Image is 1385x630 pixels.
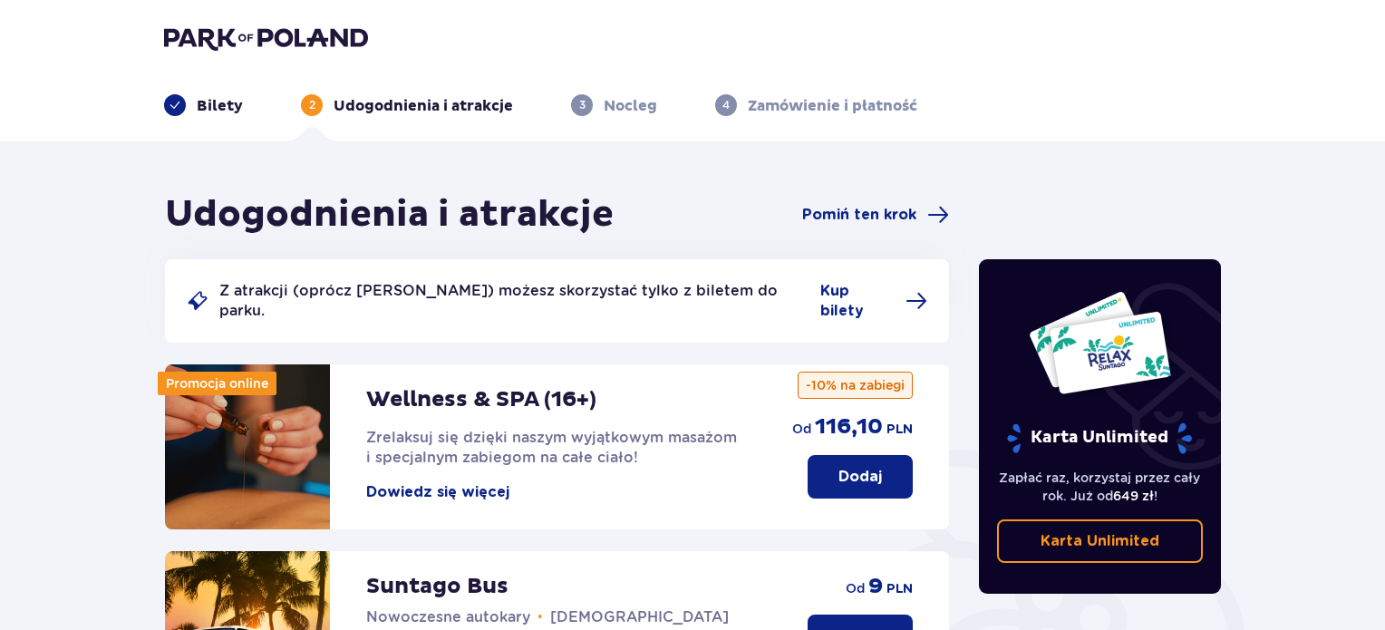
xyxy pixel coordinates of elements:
[366,573,508,600] p: Suntago Bus
[158,372,276,395] div: Promocja online
[219,281,809,321] p: Z atrakcji (oprócz [PERSON_NAME]) możesz skorzystać tylko z biletem do parku.
[886,580,913,598] p: PLN
[820,281,895,321] span: Kup bilety
[604,96,657,116] p: Nocleg
[197,96,243,116] p: Bilety
[997,519,1204,563] a: Karta Unlimited
[165,364,330,529] img: attraction
[366,429,737,466] span: Zrelaksuj się dzięki naszym wyjątkowym masażom i specjalnym zabiegom na całe ciało!
[1005,422,1194,454] p: Karta Unlimited
[366,608,530,625] span: Nowoczesne autokary
[748,96,917,116] p: Zamówienie i płatność
[309,97,315,113] p: 2
[1041,531,1159,551] p: Karta Unlimited
[165,192,614,237] h1: Udogodnienia i atrakcje
[798,372,913,399] p: -10% na zabiegi
[868,573,883,600] p: 9
[802,205,916,225] span: Pomiń ten krok
[334,96,513,116] p: Udogodnienia i atrakcje
[815,413,883,441] p: 116,10
[808,455,913,499] button: Dodaj
[722,97,730,113] p: 4
[366,482,509,502] button: Dowiedz się więcej
[838,467,882,487] p: Dodaj
[366,386,596,413] p: Wellness & SPA (16+)
[886,421,913,439] p: PLN
[792,420,811,438] p: od
[538,608,543,626] span: •
[1113,489,1154,503] span: 649 zł
[997,469,1204,505] p: Zapłać raz, korzystaj przez cały rok. Już od !
[802,204,949,226] a: Pomiń ten krok
[164,25,368,51] img: Park of Poland logo
[846,579,865,597] p: od
[579,97,586,113] p: 3
[820,281,927,321] a: Kup bilety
